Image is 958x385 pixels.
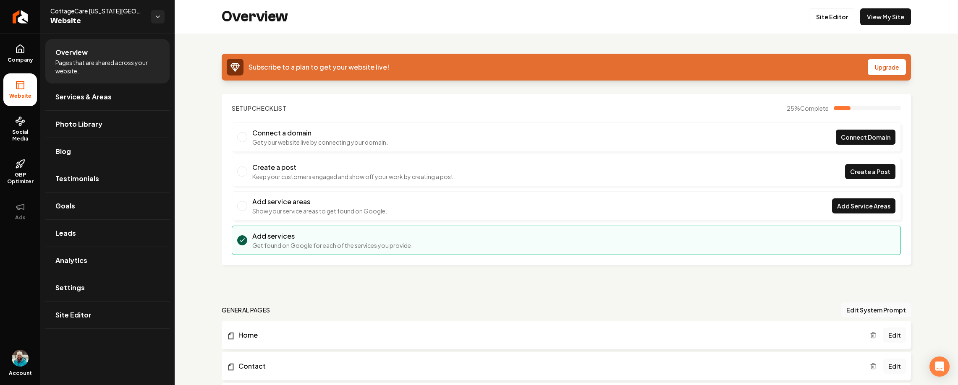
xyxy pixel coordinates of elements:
[836,130,895,145] a: Connect Domain
[4,57,37,63] span: Company
[55,255,87,265] span: Analytics
[800,104,829,112] span: Complete
[868,59,906,75] button: Upgrade
[45,83,170,110] a: Services & Areas
[850,167,890,176] span: Create a Post
[45,138,170,165] a: Blog
[222,306,270,314] h2: general pages
[55,283,85,293] span: Settings
[45,165,170,192] a: Testimonials
[883,359,906,374] a: Edit
[9,370,32,377] span: Account
[45,247,170,274] a: Analytics
[3,37,37,70] a: Company
[252,231,413,241] h3: Add services
[860,8,911,25] a: View My Site
[6,93,35,99] span: Website
[55,174,99,184] span: Testimonials
[252,207,387,215] p: Show your service areas to get found on Google.
[45,220,170,247] a: Leads
[845,164,895,179] a: Create a Post
[3,129,37,142] span: Social Media
[3,109,37,149] a: Social Media
[222,8,288,25] h2: Overview
[55,47,88,57] span: Overview
[55,119,102,129] span: Photo Library
[837,202,890,211] span: Add Service Areas
[12,350,29,367] img: Breno Sales
[12,350,29,367] button: Open user button
[252,162,455,172] h3: Create a post
[252,172,455,181] p: Keep your customers engaged and show off your work by creating a post.
[787,104,829,112] span: 25 %
[45,111,170,138] a: Photo Library
[50,7,144,15] span: CottageCare [US_STATE][GEOGRAPHIC_DATA]
[3,152,37,192] a: GBP Optimizer
[55,58,160,75] span: Pages that are shared across your website.
[832,198,895,213] a: Add Service Areas
[227,330,870,340] a: Home
[252,138,388,146] p: Get your website live by connecting your domain.
[227,361,870,371] a: Contact
[252,128,388,138] h3: Connect a domain
[249,62,389,71] span: Subscribe to a plan to get your website live!
[3,172,37,185] span: GBP Optimizer
[841,133,890,142] span: Connect Domain
[45,302,170,328] a: Site Editor
[232,104,252,112] span: Setup
[55,310,92,320] span: Site Editor
[55,228,76,238] span: Leads
[252,197,387,207] h3: Add service areas
[50,15,144,27] span: Website
[883,328,906,343] a: Edit
[45,274,170,301] a: Settings
[55,92,112,102] span: Services & Areas
[929,356,950,377] div: Open Intercom Messenger
[55,146,71,156] span: Blog
[12,214,29,221] span: Ads
[252,241,413,250] p: Get found on Google for each of the services you provide.
[55,201,75,211] span: Goals
[3,195,37,228] button: Ads
[45,192,170,219] a: Goals
[13,10,28,23] img: Rebolt Logo
[809,8,855,25] a: Site Editor
[232,104,287,112] h2: Checklist
[841,302,911,317] button: Edit System Prompt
